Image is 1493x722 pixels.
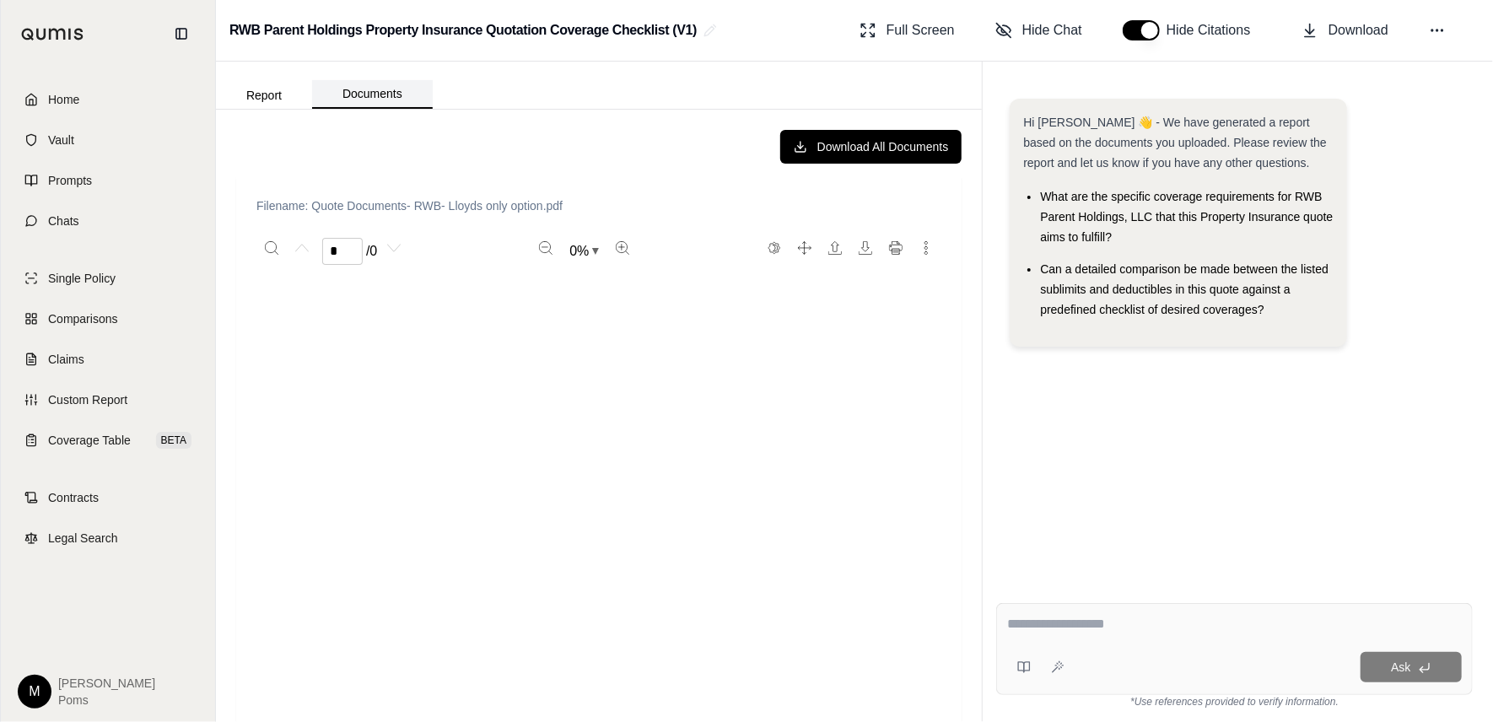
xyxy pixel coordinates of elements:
button: Zoom document [563,238,606,265]
button: Documents [312,80,433,109]
a: Contracts [11,479,205,516]
span: [PERSON_NAME] [58,675,155,692]
span: BETA [156,432,191,449]
button: Zoom in [609,234,636,261]
span: Contracts [48,489,99,506]
a: Legal Search [11,520,205,557]
span: Hide Citations [1167,20,1261,40]
span: Comparisons [48,310,117,327]
button: Download All Documents [780,130,962,164]
a: Claims [11,341,205,378]
img: Qumis Logo [21,28,84,40]
div: *Use references provided to verify information. [996,695,1473,709]
span: Hi [PERSON_NAME] 👋 - We have generated a report based on the documents you uploaded. Please revie... [1023,116,1327,170]
a: Custom Report [11,381,205,418]
button: Hide Chat [989,13,1089,47]
input: Enter a page number [322,238,363,265]
button: Open file [822,234,849,261]
span: 0 % [569,241,589,261]
span: Prompts [48,172,92,189]
span: Legal Search [48,530,118,547]
button: Download [852,234,879,261]
a: Vault [11,121,205,159]
button: Previous page [288,234,315,261]
span: Claims [48,351,84,368]
span: Chats [48,213,79,229]
span: / 0 [366,241,377,261]
span: Download [1329,20,1388,40]
a: Chats [11,202,205,240]
a: Coverage TableBETA [11,422,205,459]
a: Single Policy [11,260,205,297]
button: More actions [913,234,940,261]
button: Zoom out [532,234,559,261]
span: Coverage Table [48,432,131,449]
div: M [18,675,51,709]
a: Comparisons [11,300,205,337]
button: Next page [380,234,407,261]
span: Custom Report [48,391,127,408]
a: Home [11,81,205,118]
p: Filename: Quote Documents- RWB- Lloyds only option.pdf [256,197,941,214]
button: Report [216,82,312,109]
span: Hide Chat [1022,20,1082,40]
span: Full Screen [887,20,955,40]
h2: RWB Parent Holdings Property Insurance Quotation Coverage Checklist (V1) [229,15,697,46]
span: Ask [1391,660,1410,674]
span: Home [48,91,79,108]
button: Full screen [791,234,818,261]
button: Ask [1361,652,1462,682]
button: Collapse sidebar [168,20,195,47]
span: Single Policy [48,270,116,287]
button: Download [1295,13,1395,47]
button: Print [882,234,909,261]
button: Switch to the dark theme [761,234,788,261]
a: Prompts [11,162,205,199]
button: Search [258,234,285,261]
button: Full Screen [853,13,962,47]
span: What are the specific coverage requirements for RWB Parent Holdings, LLC that this Property Insur... [1040,190,1333,244]
span: Can a detailed comparison be made between the listed sublimits and deductibles in this quote agai... [1040,262,1329,316]
span: Poms [58,692,155,709]
span: Vault [48,132,74,148]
